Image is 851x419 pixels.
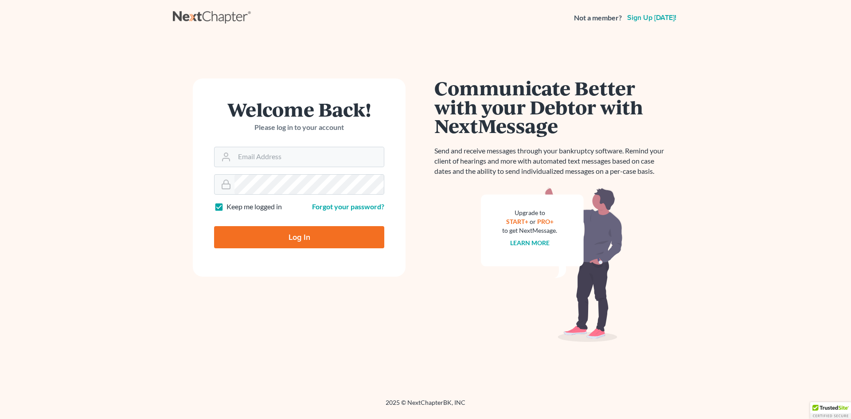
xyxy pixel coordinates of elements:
[810,402,851,419] div: TrustedSite Certified
[625,14,678,21] a: Sign up [DATE]!
[312,202,384,211] a: Forgot your password?
[226,202,282,212] label: Keep me logged in
[574,13,622,23] strong: Not a member?
[510,239,550,247] a: Learn more
[173,398,678,414] div: 2025 © NextChapterBK, INC
[214,226,384,248] input: Log In
[214,100,384,119] h1: Welcome Back!
[502,208,557,217] div: Upgrade to
[506,218,528,225] a: START+
[530,218,536,225] span: or
[502,226,557,235] div: to get NextMessage.
[481,187,623,342] img: nextmessage_bg-59042aed3d76b12b5cd301f8e5b87938c9018125f34e5fa2b7a6b67550977c72.svg
[434,146,669,176] p: Send and receive messages through your bankruptcy software. Remind your client of hearings and mo...
[537,218,554,225] a: PRO+
[434,78,669,135] h1: Communicate Better with your Debtor with NextMessage
[234,147,384,167] input: Email Address
[214,122,384,133] p: Please log in to your account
